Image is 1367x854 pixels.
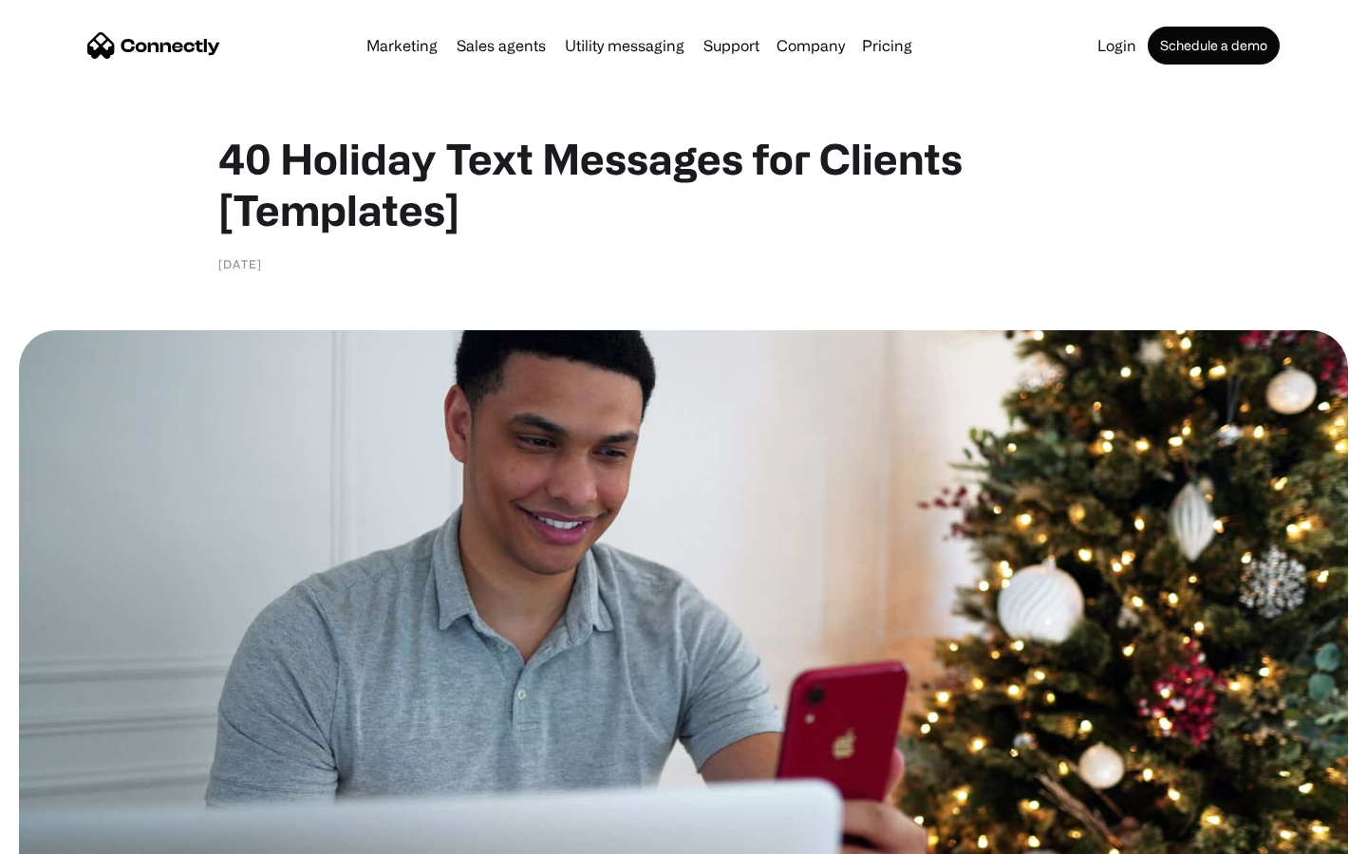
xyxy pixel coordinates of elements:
ul: Language list [38,821,114,847]
a: Sales agents [449,38,553,53]
div: Company [771,32,851,59]
a: home [87,31,220,60]
a: Support [696,38,767,53]
a: Login [1090,38,1144,53]
a: Utility messaging [557,38,692,53]
div: Company [777,32,845,59]
aside: Language selected: English [19,821,114,847]
a: Pricing [854,38,920,53]
h1: 40 Holiday Text Messages for Clients [Templates] [218,133,1149,235]
a: Marketing [359,38,445,53]
a: Schedule a demo [1148,27,1280,65]
div: [DATE] [218,254,262,273]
